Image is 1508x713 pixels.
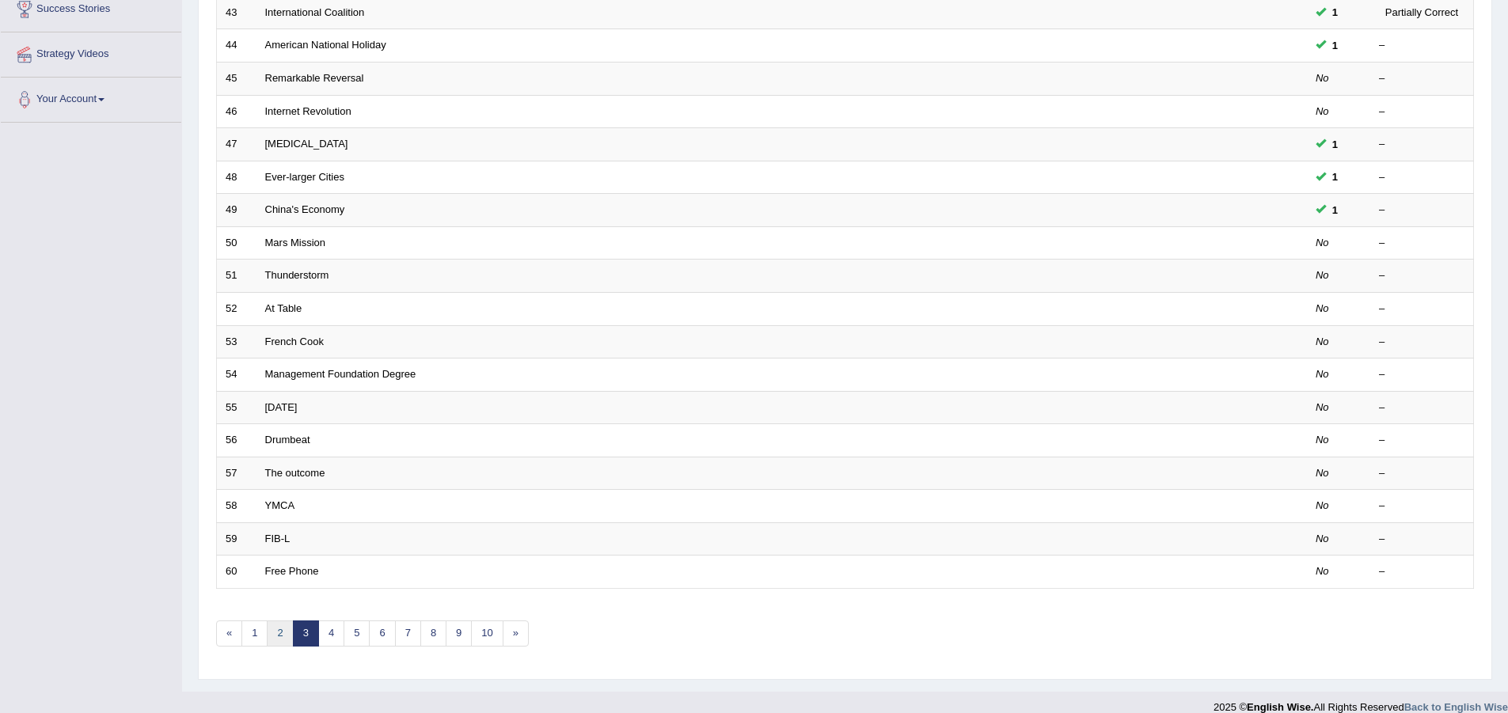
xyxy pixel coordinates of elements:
[1379,236,1464,251] div: –
[293,620,319,647] a: 3
[420,620,446,647] a: 8
[216,620,242,647] a: «
[217,522,256,556] td: 59
[265,336,324,347] a: French Cook
[446,620,472,647] a: 9
[217,194,256,227] td: 49
[1379,499,1464,514] div: –
[1316,302,1329,314] em: No
[1379,400,1464,415] div: –
[1316,336,1329,347] em: No
[1316,368,1329,380] em: No
[1379,170,1464,185] div: –
[265,434,310,446] a: Drumbeat
[241,620,268,647] a: 1
[265,499,295,511] a: YMCA
[1379,203,1464,218] div: –
[1316,72,1329,84] em: No
[265,138,348,150] a: [MEDICAL_DATA]
[1326,4,1344,21] span: You can still take this question
[1379,268,1464,283] div: –
[217,161,256,194] td: 48
[1379,4,1464,21] div: Partially Correct
[471,620,503,647] a: 10
[265,269,329,281] a: Thunderstorm
[1316,105,1329,117] em: No
[1316,533,1329,544] em: No
[1379,466,1464,481] div: –
[1379,335,1464,350] div: –
[217,260,256,293] td: 51
[1316,565,1329,577] em: No
[1326,136,1344,153] span: You can still take this question
[1379,71,1464,86] div: –
[265,368,416,380] a: Management Foundation Degree
[1,78,181,117] a: Your Account
[265,302,302,314] a: At Table
[217,391,256,424] td: 55
[1326,37,1344,54] span: You can still take this question
[217,556,256,589] td: 60
[217,226,256,260] td: 50
[1379,367,1464,382] div: –
[1404,701,1508,713] a: Back to English Wise
[1,32,181,72] a: Strategy Videos
[217,358,256,392] td: 54
[395,620,421,647] a: 7
[217,292,256,325] td: 52
[1316,467,1329,479] em: No
[1379,104,1464,119] div: –
[265,203,345,215] a: China's Economy
[503,620,529,647] a: »
[265,72,364,84] a: Remarkable Reversal
[1316,269,1329,281] em: No
[217,128,256,161] td: 47
[1316,434,1329,446] em: No
[265,39,386,51] a: American National Holiday
[344,620,370,647] a: 5
[1379,532,1464,547] div: –
[265,565,319,577] a: Free Phone
[1247,701,1313,713] strong: English Wise.
[217,325,256,358] td: 53
[1316,401,1329,413] em: No
[217,63,256,96] td: 45
[1326,169,1344,185] span: You can still take this question
[1379,433,1464,448] div: –
[265,467,325,479] a: The outcome
[267,620,293,647] a: 2
[217,457,256,490] td: 57
[217,424,256,457] td: 56
[265,105,351,117] a: Internet Revolution
[265,237,326,248] a: Mars Mission
[1379,564,1464,579] div: –
[1316,499,1329,511] em: No
[1379,38,1464,53] div: –
[318,620,344,647] a: 4
[265,533,291,544] a: FIB-L
[369,620,395,647] a: 6
[217,490,256,523] td: 58
[1326,202,1344,218] span: You can still take this question
[1379,302,1464,317] div: –
[217,29,256,63] td: 44
[265,171,344,183] a: Ever-larger Cities
[1316,237,1329,248] em: No
[1379,137,1464,152] div: –
[217,95,256,128] td: 46
[265,401,298,413] a: [DATE]
[265,6,365,18] a: International Coalition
